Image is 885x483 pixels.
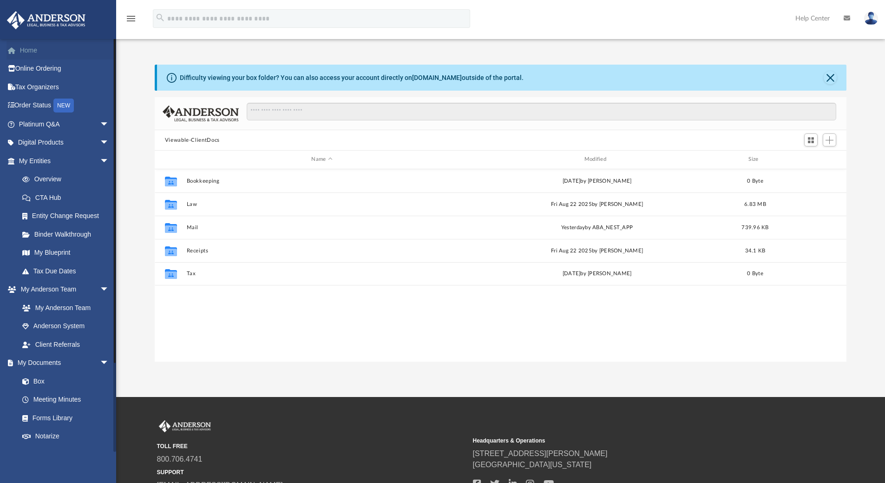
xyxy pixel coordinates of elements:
[461,246,732,255] div: Fri Aug 22 2025 by [PERSON_NAME]
[155,169,847,362] div: grid
[745,248,765,253] span: 34.1 KB
[747,271,763,276] span: 0 Byte
[100,280,118,299] span: arrow_drop_down
[7,60,123,78] a: Online Ordering
[13,335,118,354] a: Client Referrals
[473,450,608,457] a: [STREET_ADDRESS][PERSON_NAME]
[13,188,123,207] a: CTA Hub
[186,248,457,254] button: Receipts
[186,225,457,231] button: Mail
[747,178,763,183] span: 0 Byte
[100,115,118,134] span: arrow_drop_down
[461,270,732,278] div: [DATE] by [PERSON_NAME]
[7,445,118,464] a: Online Learningarrow_drop_down
[186,271,457,277] button: Tax
[186,155,457,164] div: Name
[157,455,203,463] a: 800.706.4741
[13,244,118,262] a: My Blueprint
[744,201,766,206] span: 6.83 MB
[4,11,88,29] img: Anderson Advisors Platinum Portal
[180,73,524,83] div: Difficulty viewing your box folder? You can also access your account directly on outside of the p...
[7,115,123,133] a: Platinum Q&Aarrow_drop_down
[561,225,585,230] span: yesterday
[100,445,118,464] span: arrow_drop_down
[13,372,114,390] a: Box
[461,177,732,185] div: [DATE] by [PERSON_NAME]
[157,420,213,432] img: Anderson Advisors Platinum Portal
[13,262,123,280] a: Tax Due Dates
[461,200,732,208] div: Fri Aug 22 2025 by [PERSON_NAME]
[13,390,118,409] a: Meeting Minutes
[7,133,123,152] a: Digital Productsarrow_drop_down
[461,155,733,164] div: Modified
[53,99,74,112] div: NEW
[100,152,118,171] span: arrow_drop_down
[157,442,466,450] small: TOLL FREE
[7,41,123,60] a: Home
[186,178,457,184] button: Bookkeeping
[824,71,837,84] button: Close
[13,170,123,189] a: Overview
[100,133,118,152] span: arrow_drop_down
[412,74,462,81] a: [DOMAIN_NAME]
[125,13,137,24] i: menu
[823,133,837,146] button: Add
[13,225,123,244] a: Binder Walkthrough
[473,461,592,469] a: [GEOGRAPHIC_DATA][US_STATE]
[7,96,123,115] a: Order StatusNEW
[165,136,220,145] button: Viewable-ClientDocs
[100,354,118,373] span: arrow_drop_down
[461,223,732,232] div: by ABA_NEST_APP
[741,225,768,230] span: 739.96 KB
[7,152,123,170] a: My Entitiesarrow_drop_down
[7,280,118,299] a: My Anderson Teamarrow_drop_down
[157,468,466,476] small: SUPPORT
[736,155,774,164] div: Size
[186,201,457,207] button: Law
[159,155,182,164] div: id
[13,317,118,336] a: Anderson System
[7,354,118,372] a: My Documentsarrow_drop_down
[125,18,137,24] a: menu
[13,427,118,446] a: Notarize
[804,133,818,146] button: Switch to Grid View
[13,409,114,427] a: Forms Library
[864,12,878,25] img: User Pic
[778,155,843,164] div: id
[473,437,782,445] small: Headquarters & Operations
[155,13,165,23] i: search
[247,103,836,120] input: Search files and folders
[13,298,114,317] a: My Anderson Team
[13,207,123,225] a: Entity Change Request
[7,78,123,96] a: Tax Organizers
